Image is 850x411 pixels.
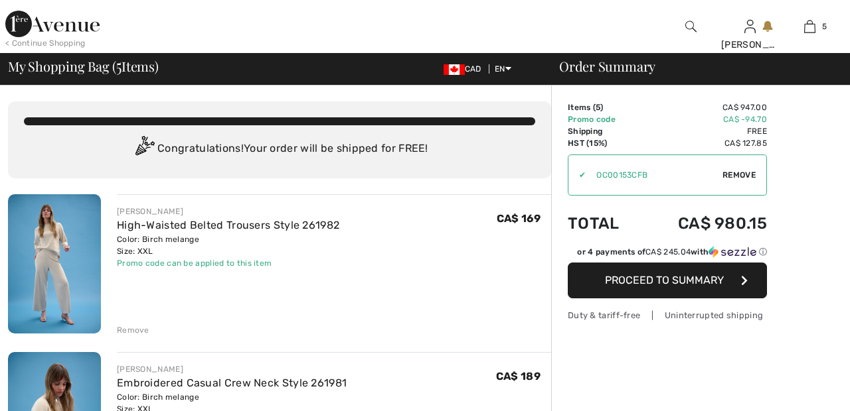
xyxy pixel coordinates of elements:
div: [PERSON_NAME] [117,206,339,217]
td: Promo code [568,113,641,125]
a: Embroidered Casual Crew Neck Style 261981 [117,377,347,389]
img: Canadian Dollar [444,64,465,75]
img: Congratulation2.svg [131,136,157,162]
td: CA$ 947.00 [641,101,767,113]
img: search the website [685,19,697,34]
div: [PERSON_NAME] [721,38,780,52]
td: CA$ 127.85 [641,137,767,149]
div: Duty & tariff-free | Uninterrupted shipping [568,309,767,322]
button: Proceed to Summary [568,263,767,298]
div: Promo code can be applied to this item [117,257,339,269]
span: 5 [596,103,600,112]
img: High-Waisted Belted Trousers Style 261982 [8,194,101,333]
span: CA$ 189 [496,370,541,382]
a: Sign In [744,20,756,32]
td: Free [641,125,767,137]
div: Order Summary [543,60,842,73]
img: Sezzle [709,246,756,258]
span: Remove [722,169,756,181]
div: or 4 payments of with [577,246,767,258]
div: ✔ [568,169,586,181]
span: CA$ 245.04 [645,247,691,257]
span: CA$ 169 [497,212,541,225]
span: 5 [822,21,827,32]
a: 5 [780,19,839,34]
img: 1ère Avenue [5,11,100,37]
div: < Continue Shopping [5,37,86,49]
td: Items ( ) [568,101,641,113]
div: or 4 payments ofCA$ 245.04withSezzle Click to learn more about Sezzle [568,246,767,263]
td: CA$ 980.15 [641,201,767,246]
input: Promo code [586,155,722,195]
div: [PERSON_NAME] [117,363,347,375]
span: CAD [444,64,487,74]
a: High-Waisted Belted Trousers Style 261982 [117,219,339,231]
img: My Info [744,19,756,34]
td: CA$ -94.70 [641,113,767,125]
div: Congratulations! Your order will be shipped for FREE! [24,136,535,162]
span: 5 [116,56,122,74]
img: My Bag [804,19,815,34]
span: EN [495,64,511,74]
div: Remove [117,324,149,336]
td: Shipping [568,125,641,137]
td: HST (15%) [568,137,641,149]
div: Color: Birch melange Size: XXL [117,233,339,257]
span: Proceed to Summary [605,274,724,286]
span: My Shopping Bag ( Items) [8,60,159,73]
td: Total [568,201,641,246]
